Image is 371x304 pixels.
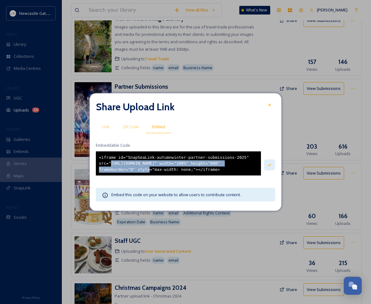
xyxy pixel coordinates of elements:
span: Embeddable Code [96,142,130,148]
button: Open Chat [344,277,362,295]
span: Embed [152,124,165,130]
h2: Share Upload Link [96,99,175,114]
div: <iframe id="SnapSeaLink-autumnwinter-partner-submissions-2025" src="[URL][DOMAIN_NAME]" width="10... [96,151,261,176]
span: QR Code [123,124,139,130]
span: Embed this code on your website to allow users to contribute content. [111,192,241,197]
span: Link [102,124,110,130]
